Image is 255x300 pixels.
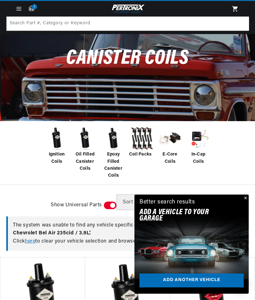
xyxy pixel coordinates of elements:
[123,200,140,205] span: Sort by
[116,194,199,210] select: Sort by
[110,3,145,14] img: Pertronix
[72,126,98,151] img: Oil Filled Canister Coils
[157,126,183,151] img: E-Core Coils
[129,126,154,158] a: Coil Packs Coil Packs
[66,48,189,69] span: Canister Coils
[186,126,211,165] a: In-Cap Coils In-Cap Coils
[101,126,126,179] a: Epoxy Filled Canister Coils Epoxy Filled Canister Coils
[101,151,126,179] span: Epoxy Filled Canister Coils
[51,201,102,209] span: Show Universal Parts
[25,239,35,244] a: here
[44,151,69,165] span: Ignition Coils
[199,194,249,210] div: Filters
[101,126,126,151] img: Epoxy Filled Canister Coils
[241,195,249,202] button: Close
[235,17,248,31] button: Search Part #, Category or Keyword
[29,5,34,11] a: 2
[186,126,211,151] img: In-Cap Coils
[72,126,98,172] a: Oil Filled Canister Coils Oil Filled Canister Coils
[12,5,26,12] summary: Menu
[139,198,195,207] div: Better search results
[7,17,249,31] input: Search Part #, Category or Keyword
[44,126,69,151] img: Ignition Coils
[157,151,183,165] span: E-Core Coils
[129,126,154,151] img: Coil Packs
[72,151,98,172] span: Oil Filled Canister Coils
[139,209,228,222] h2: Add A VEHICLE to your garage
[186,151,211,165] span: In-Cap Coils
[129,151,151,158] span: Coil Packs
[157,126,183,165] a: E-Core Coils E-Core Coils
[139,274,244,288] a: Add another vehicle
[6,216,249,251] div: The system was unable to find any vehicle specific products that fit a Click to clear your vehicl...
[32,4,37,9] span: 2
[44,126,69,165] a: Ignition Coils Ignition Coils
